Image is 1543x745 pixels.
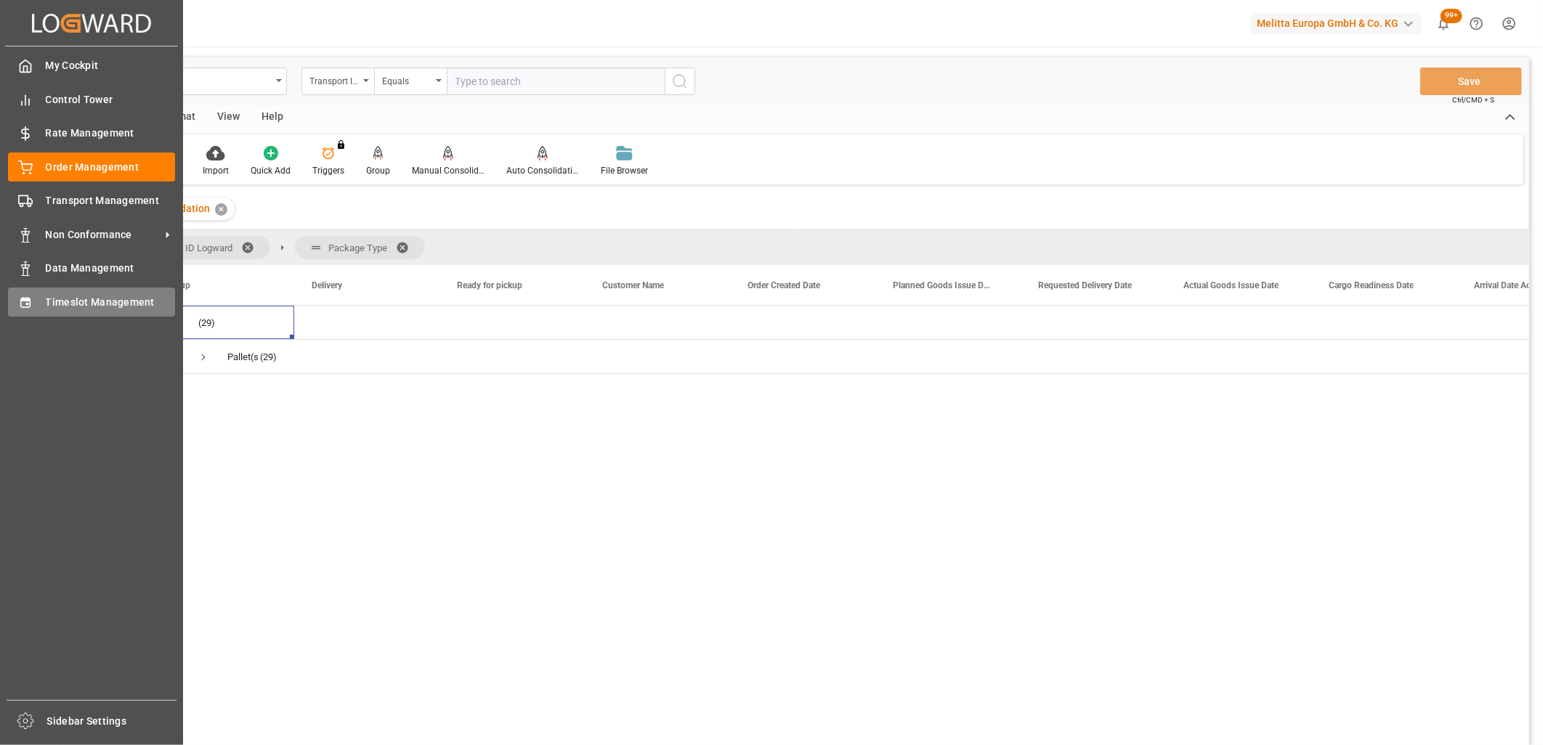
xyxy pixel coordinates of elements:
[251,164,291,177] div: Quick Add
[251,105,294,130] div: Help
[374,68,447,95] button: open menu
[215,203,227,216] div: ✕
[457,280,522,290] span: Ready for pickup
[47,714,177,729] span: Sidebar Settings
[46,92,176,107] span: Control Tower
[8,152,175,181] a: Order Management
[46,227,161,243] span: Non Conformance
[227,341,259,374] div: Pallet(s)
[665,68,695,95] button: search button
[382,71,432,88] div: Equals
[206,105,251,130] div: View
[1251,9,1427,37] button: Melitta Europa GmbH & Co. KG
[602,280,664,290] span: Customer Name
[8,254,175,282] a: Data Management
[893,280,990,290] span: Planned Goods Issue Date
[506,164,579,177] div: Auto Consolidation
[366,164,390,177] div: Group
[1251,13,1422,34] div: Melitta Europa GmbH & Co. KG
[8,187,175,215] a: Transport Management
[1460,7,1493,40] button: Help Center
[260,341,277,374] span: (29)
[1183,280,1279,290] span: Actual Goods Issue Date
[1441,9,1462,23] span: 99+
[46,193,176,208] span: Transport Management
[328,243,387,253] span: Package Type
[203,164,229,177] div: Import
[1427,7,1460,40] button: show 100 new notifications
[46,160,176,175] span: Order Management
[8,52,175,80] a: My Cockpit
[46,261,176,276] span: Data Management
[1420,68,1522,95] button: Save
[412,164,485,177] div: Manual Consolidation
[46,58,176,73] span: My Cockpit
[309,71,359,88] div: Transport ID Logward
[301,68,374,95] button: open menu
[1329,280,1414,290] span: Cargo Readiness Date
[447,68,665,95] input: Type to search
[8,288,175,316] a: Timeslot Management
[198,306,215,340] span: (29)
[46,126,176,141] span: Rate Management
[143,243,232,253] span: Transport ID Logward
[46,295,176,310] span: Timeslot Management
[748,280,820,290] span: Order Created Date
[312,280,342,290] span: Delivery
[1452,94,1494,105] span: Ctrl/CMD + S
[8,85,175,113] a: Control Tower
[601,164,648,177] div: File Browser
[8,119,175,147] a: Rate Management
[1038,280,1132,290] span: Requested Delivery Date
